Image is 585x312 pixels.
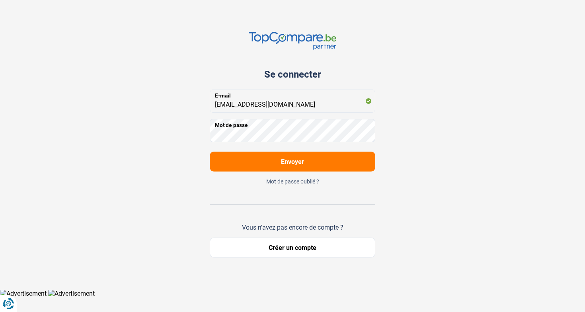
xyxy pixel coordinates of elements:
button: Mot de passe oublié ? [210,178,375,185]
img: TopCompare.be [249,32,336,50]
img: Advertisement [48,290,95,297]
button: Envoyer [210,152,375,172]
div: Se connecter [210,69,375,80]
div: Vous n'avez pas encore de compte ? [210,224,375,231]
button: Créer un compte [210,238,375,257]
span: Envoyer [281,158,304,166]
